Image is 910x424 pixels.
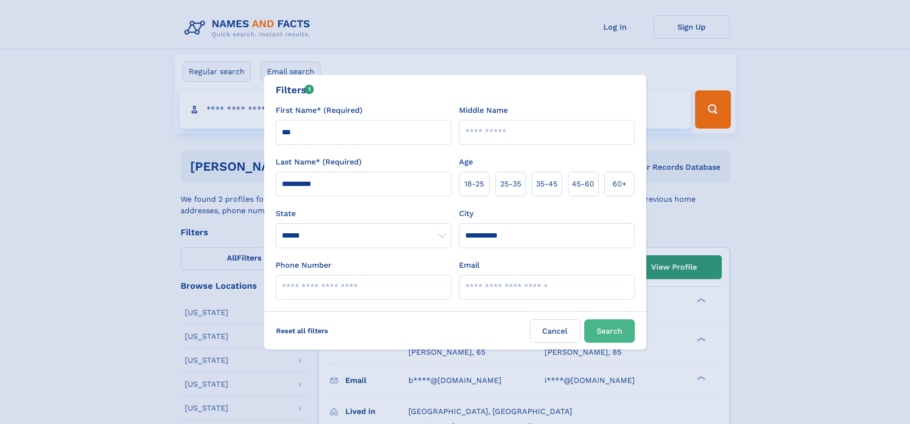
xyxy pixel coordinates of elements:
[276,83,314,97] div: Filters
[459,208,473,219] label: City
[270,319,334,342] label: Reset all filters
[500,178,521,190] span: 25‑35
[276,156,362,168] label: Last Name* (Required)
[536,178,557,190] span: 35‑45
[464,178,484,190] span: 18‑25
[612,178,627,190] span: 60+
[459,156,473,168] label: Age
[276,105,363,116] label: First Name* (Required)
[276,260,332,271] label: Phone Number
[530,319,580,343] label: Cancel
[459,260,480,271] label: Email
[572,178,594,190] span: 45‑60
[459,105,508,116] label: Middle Name
[276,208,451,219] label: State
[584,319,635,343] button: Search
